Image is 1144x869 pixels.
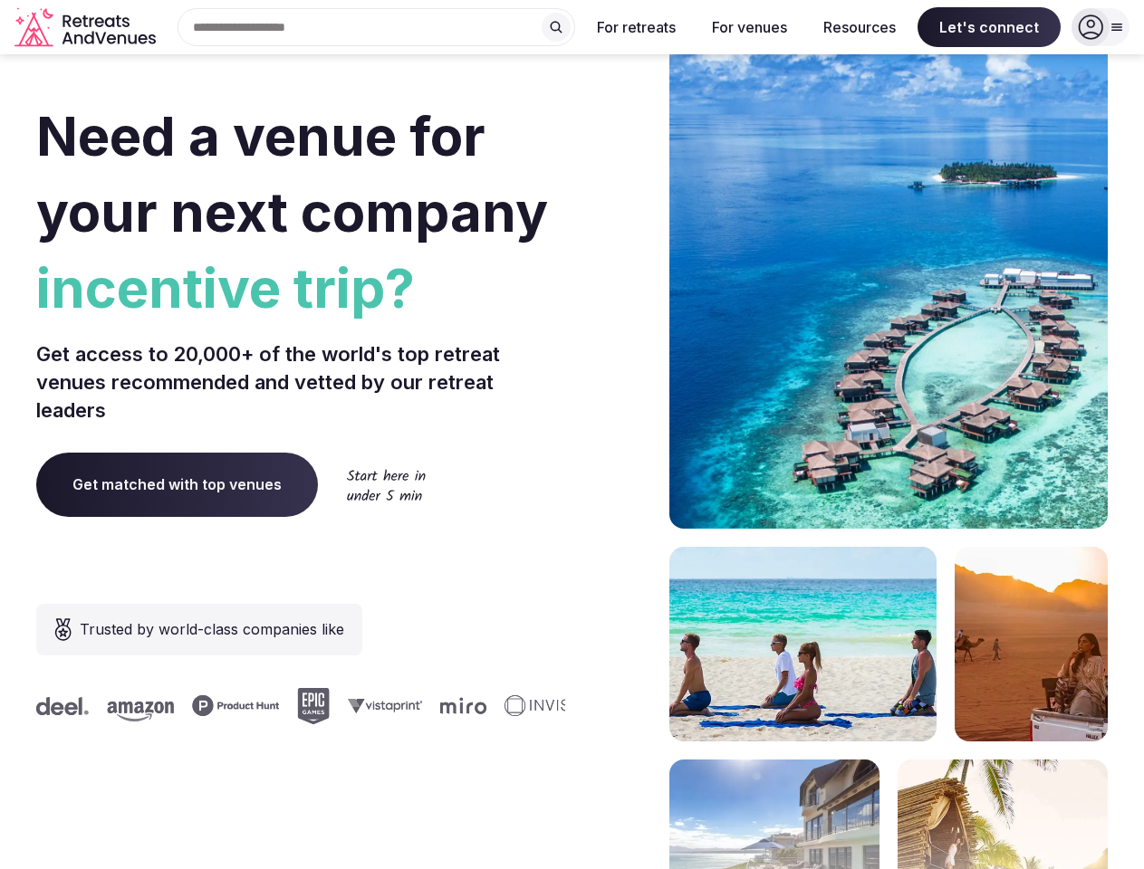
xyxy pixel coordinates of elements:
svg: Vistaprint company logo [334,698,409,713]
svg: Epic Games company logo [284,688,316,724]
button: For retreats [582,7,690,47]
svg: Deel company logo [23,697,75,715]
img: woman sitting in back of truck with camels [955,547,1108,741]
svg: Miro company logo [427,697,473,714]
span: Let's connect [918,7,1061,47]
p: Get access to 20,000+ of the world's top retreat venues recommended and vetted by our retreat lea... [36,340,565,424]
button: Resources [809,7,910,47]
span: Need a venue for your next company [36,103,548,244]
button: For venues [697,7,802,47]
a: Get matched with top venues [36,453,318,516]
img: Start here in under 5 min [347,469,426,501]
span: Trusted by world-class companies like [80,618,344,640]
img: yoga on tropical beach [669,547,937,741]
span: incentive trip? [36,250,565,326]
a: Visit the homepage [14,7,159,48]
svg: Invisible company logo [491,695,591,717]
svg: Retreats and Venues company logo [14,7,159,48]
